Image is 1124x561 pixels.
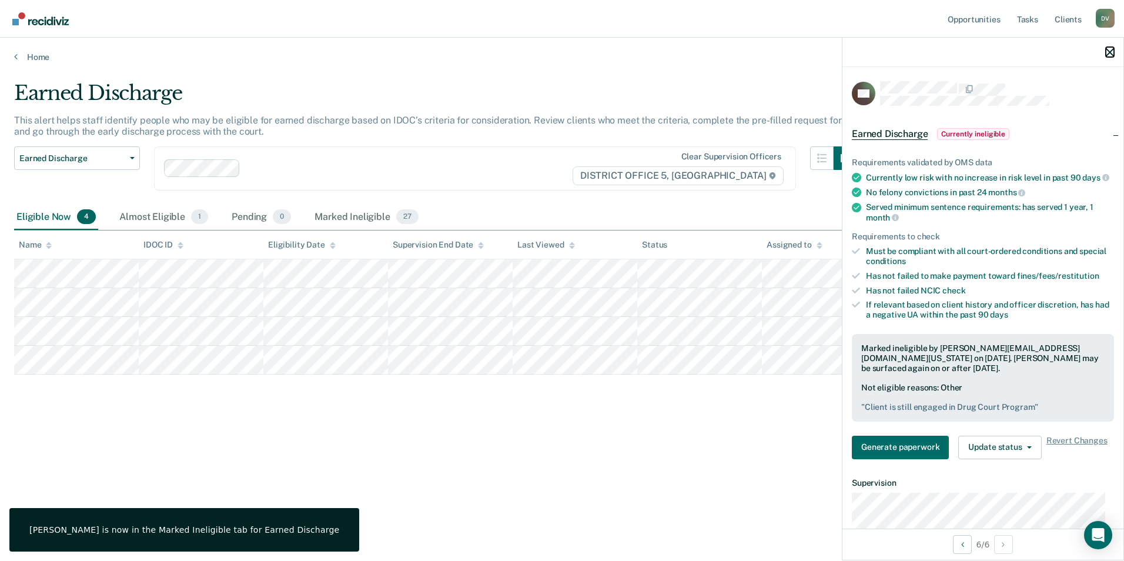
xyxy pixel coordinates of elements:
[866,286,1114,296] div: Has not failed NCIC
[937,128,1009,140] span: Currently ineligible
[861,343,1105,373] div: Marked ineligible by [PERSON_NAME][EMAIL_ADDRESS][DOMAIN_NAME][US_STATE] on [DATE]. [PERSON_NAME]...
[393,240,484,250] div: Supervision End Date
[19,240,52,250] div: Name
[642,240,667,250] div: Status
[852,436,949,459] button: Generate paperwork
[517,240,574,250] div: Last Viewed
[994,535,1013,554] button: Next Opportunity
[852,232,1114,242] div: Requirements to check
[866,187,1114,198] div: No felony convictions in past 24
[861,402,1105,412] pre: " Client is still engaged in Drug Court Program "
[842,115,1123,153] div: Earned DischargeCurrently ineligible
[866,246,1114,266] div: Must be compliant with all court-ordered conditions and special
[842,529,1123,560] div: 6 / 6
[14,205,98,231] div: Eligible Now
[866,256,906,266] span: conditions
[1082,173,1109,182] span: days
[1096,9,1115,28] button: Profile dropdown button
[573,166,784,185] span: DISTRICT OFFICE 5, [GEOGRAPHIC_DATA]
[852,478,1114,488] dt: Supervision
[958,436,1041,459] button: Update status
[861,383,1105,412] div: Not eligible reasons: Other
[1084,521,1112,549] div: Open Intercom Messenger
[1017,271,1099,280] span: fines/fees/restitution
[767,240,822,250] div: Assigned to
[866,213,899,222] span: month
[19,153,125,163] span: Earned Discharge
[942,286,965,295] span: check
[268,240,336,250] div: Eligibility Date
[953,535,972,554] button: Previous Opportunity
[143,240,183,250] div: IDOC ID
[852,436,954,459] a: Navigate to form link
[1046,436,1108,459] span: Revert Changes
[12,12,69,25] img: Recidiviz
[396,209,419,225] span: 27
[14,115,852,137] p: This alert helps staff identify people who may be eligible for earned discharge based on IDOC’s c...
[990,310,1008,319] span: days
[14,81,857,115] div: Earned Discharge
[866,202,1114,222] div: Served minimum sentence requirements: has served 1 year, 1
[191,209,208,225] span: 1
[117,205,210,231] div: Almost Eligible
[852,128,928,140] span: Earned Discharge
[1096,9,1115,28] div: D V
[866,300,1114,320] div: If relevant based on client history and officer discretion, has had a negative UA within the past 90
[866,172,1114,183] div: Currently low risk with no increase in risk level in past 90
[312,205,420,231] div: Marked Ineligible
[14,52,1110,62] a: Home
[77,209,96,225] span: 4
[229,205,293,231] div: Pending
[988,188,1025,197] span: months
[273,209,291,225] span: 0
[852,158,1114,168] div: Requirements validated by OMS data
[29,525,339,535] div: [PERSON_NAME] is now in the Marked Ineligible tab for Earned Discharge
[866,271,1114,281] div: Has not failed to make payment toward
[681,152,781,162] div: Clear supervision officers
